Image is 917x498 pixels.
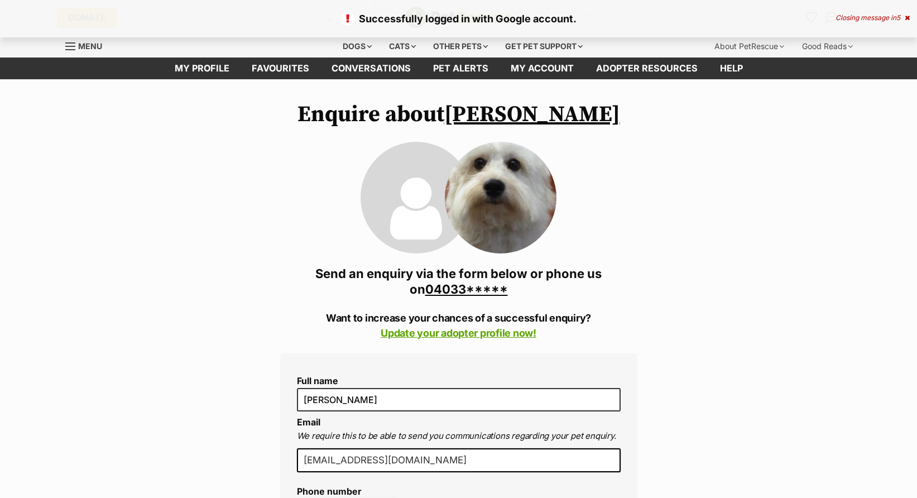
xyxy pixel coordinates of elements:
[445,142,556,253] img: Tiffany
[585,58,709,79] a: Adopter resources
[422,58,500,79] a: Pet alerts
[297,416,320,428] label: Email
[381,327,536,339] a: Update your adopter profile now!
[381,35,424,58] div: Cats
[65,35,110,55] a: Menu
[497,35,590,58] div: Get pet support
[425,35,496,58] div: Other pets
[794,35,861,58] div: Good Reads
[500,58,585,79] a: My account
[335,35,380,58] div: Dogs
[707,35,792,58] div: About PetRescue
[297,388,621,411] input: E.g. Jimmy Chew
[280,310,637,341] p: Want to increase your chances of a successful enquiry?
[320,58,422,79] a: conversations
[297,430,621,443] p: We require this to be able to send you communications regarding your pet enquiry.
[297,486,397,496] label: Phone number
[297,376,621,386] label: Full name
[241,58,320,79] a: Favourites
[444,100,620,128] a: [PERSON_NAME]
[280,266,637,297] h3: Send an enquiry via the form below or phone us on
[164,58,241,79] a: My profile
[78,41,102,51] span: Menu
[709,58,754,79] a: Help
[280,102,637,127] h1: Enquire about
